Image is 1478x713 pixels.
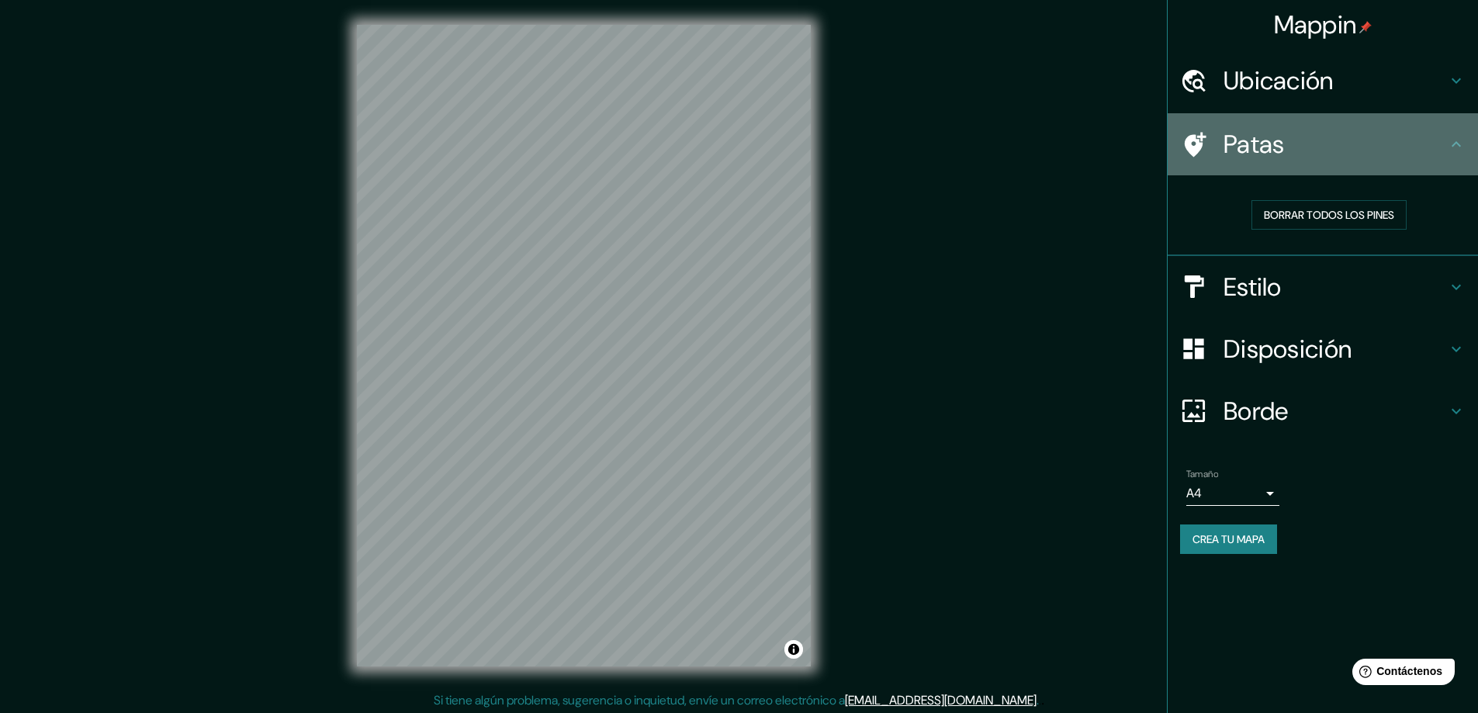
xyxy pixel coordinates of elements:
[357,25,811,666] canvas: Mapa
[1186,485,1202,501] font: A4
[1168,113,1478,175] div: Patas
[1180,524,1277,554] button: Crea tu mapa
[1359,21,1372,33] img: pin-icon.png
[1224,271,1282,303] font: Estilo
[1168,256,1478,318] div: Estilo
[1224,128,1285,161] font: Patas
[784,640,803,659] button: Activar o desactivar atribución
[1274,9,1357,41] font: Mappin
[1186,468,1218,480] font: Tamaño
[434,692,845,708] font: Si tiene algún problema, sugerencia o inquietud, envíe un correo electrónico a
[1340,652,1461,696] iframe: Lanzador de widgets de ayuda
[1037,692,1039,708] font: .
[845,692,1037,708] a: [EMAIL_ADDRESS][DOMAIN_NAME]
[1168,50,1478,112] div: Ubicación
[1041,691,1044,708] font: .
[1251,200,1407,230] button: Borrar todos los pines
[1186,481,1279,506] div: A4
[1168,318,1478,380] div: Disposición
[1192,532,1265,546] font: Crea tu mapa
[1168,380,1478,442] div: Borde
[1264,208,1394,222] font: Borrar todos los pines
[1039,691,1041,708] font: .
[1224,64,1334,97] font: Ubicación
[1224,333,1352,365] font: Disposición
[1224,395,1289,427] font: Borde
